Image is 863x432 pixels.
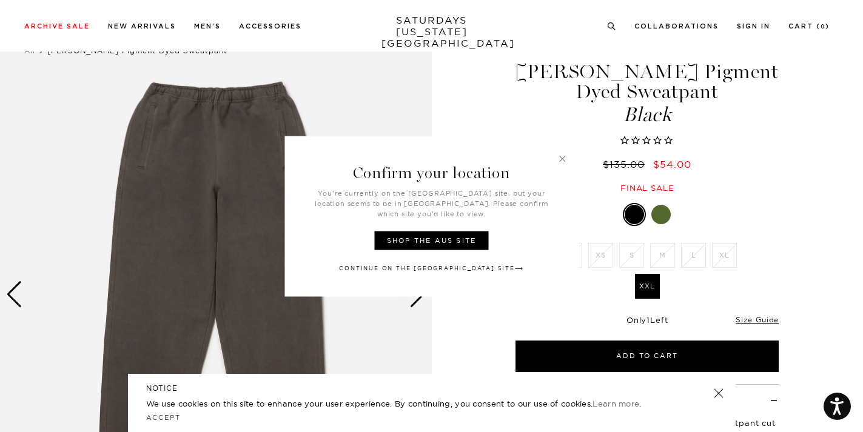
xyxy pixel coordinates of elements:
[6,281,22,308] div: Previous slide
[146,383,717,394] h5: NOTICE
[515,341,779,372] button: Add to Cart
[24,23,90,30] a: Archive Sale
[821,24,825,30] small: 0
[603,158,650,170] del: $135.00
[284,136,579,188] h3: Confirm your location
[515,315,779,325] div: Only Left
[593,399,639,408] a: Learn more
[635,274,660,299] label: XXL
[146,397,674,410] p: We use cookies on this site to enhance your user experience. By continuing, you consent to our us...
[375,231,488,250] a: Shop the AUS site
[514,62,781,125] h1: [PERSON_NAME] Pigment Dyed Sweatpant
[108,23,176,30] a: New Arrivals
[514,105,781,125] span: Black
[514,183,781,193] div: Final sale
[314,188,550,219] p: You’re currently on the [GEOGRAPHIC_DATA] site, but your location seems to be in [GEOGRAPHIC_DATA...
[788,23,830,30] a: Cart (0)
[646,315,650,325] span: 1
[146,413,181,422] a: Accept
[514,135,781,147] span: Rated 0.0 out of 5 stars 0 reviews
[239,23,301,30] a: Accessories
[736,315,779,324] a: Size Guide
[653,158,691,170] span: $54.00
[634,23,719,30] a: Collaborations
[737,23,770,30] a: Sign In
[339,263,523,272] a: Continue on the [GEOGRAPHIC_DATA] Site
[194,23,221,30] a: Men's
[381,15,482,49] a: SATURDAYS[US_STATE][GEOGRAPHIC_DATA]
